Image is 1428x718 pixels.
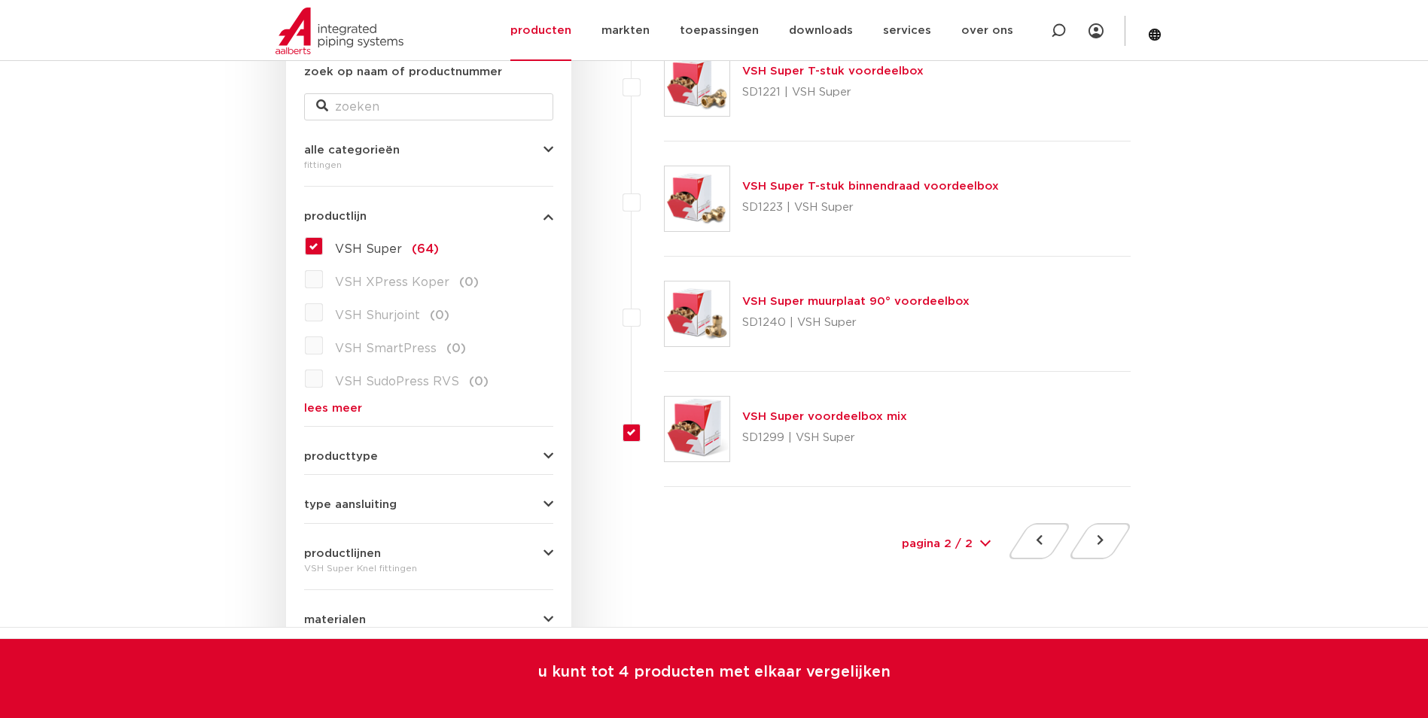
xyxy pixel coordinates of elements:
span: VSH Shurjoint [335,309,420,321]
span: productlijn [304,211,367,222]
span: (0) [459,276,479,288]
p: SD1221 | VSH Super [742,81,924,105]
span: producttype [304,451,378,462]
span: VSH SudoPress RVS [335,376,459,388]
a: VSH Super voordeelbox mix [742,411,907,422]
div: VSH Super Knel fittingen [304,559,553,577]
p: SD1223 | VSH Super [742,196,999,220]
span: (0) [430,309,449,321]
span: (0) [469,376,489,388]
button: productlijnen [304,548,553,559]
img: Thumbnail for VSH Super muurplaat 90° voordeelbox [665,281,729,346]
span: VSH XPress Koper [335,276,449,288]
a: VSH Super T-stuk voordeelbox [742,65,924,77]
img: Thumbnail for VSH Super T-stuk binnendraad voordeelbox [665,166,729,231]
button: type aansluiting [304,499,553,510]
img: Thumbnail for VSH Super voordeelbox mix [665,397,729,461]
span: VSH Super [335,243,402,255]
p: SD1299 | VSH Super [742,426,907,450]
span: materialen [304,614,366,625]
span: type aansluiting [304,499,397,510]
input: zoeken [304,93,553,120]
span: (0) [446,342,466,354]
button: producttype [304,451,553,462]
span: VSH SmartPress [335,342,437,354]
button: productlijn [304,211,553,222]
span: alle categorieën [304,145,400,156]
a: lees meer [304,403,553,414]
div: fittingen [304,156,553,174]
button: alle categorieën [304,145,553,156]
a: VSH Super muurplaat 90° voordeelbox [742,296,970,307]
img: Thumbnail for VSH Super T-stuk voordeelbox [665,51,729,116]
p: SD1240 | VSH Super [742,311,970,335]
a: VSH Super T-stuk binnendraad voordeelbox [742,181,999,192]
label: zoek op naam of productnummer [304,63,502,81]
button: materialen [304,614,553,625]
span: productlijnen [304,548,381,559]
p: u kunt tot 4 producten met elkaar vergelijken [538,663,891,681]
span: (64) [412,243,439,255]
